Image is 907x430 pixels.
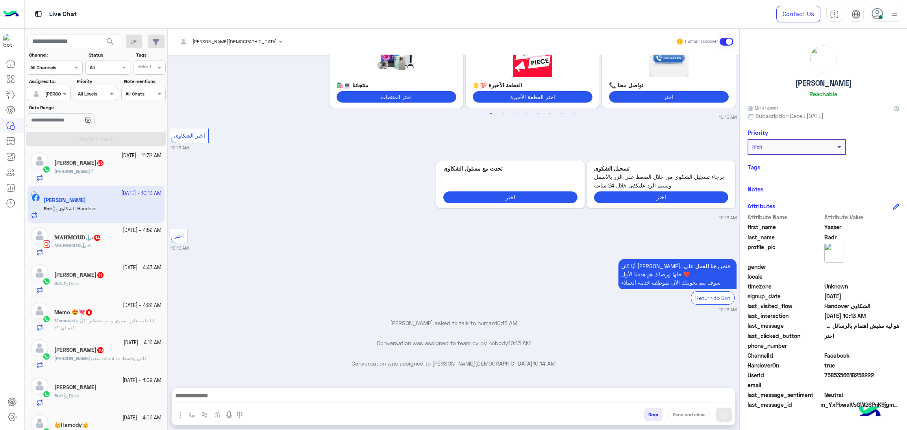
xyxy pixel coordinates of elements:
[609,81,729,89] p: تواصل معنا 📞
[43,353,50,360] img: WhatsApp
[171,245,189,251] small: 10:13 AM
[609,38,729,77] img: %D8%AA%D9%88%D8%A7%D8%B5%D9%84%20%D9%85%D8%B9%D9%86%D8%A7.png
[92,168,94,174] span: ؟
[748,263,823,271] span: gender
[29,51,82,59] label: Channel:
[824,312,900,320] span: 2025-10-12T07:13:47.391Z
[824,361,900,369] span: true
[776,6,820,22] a: Contact Us
[748,233,823,241] span: last_name
[171,359,737,368] p: Conversation was assigned to [PERSON_NAME][DEMOGRAPHIC_DATA]
[748,322,823,330] span: last_message
[54,384,96,391] h5: Ali ebrahim
[31,339,48,357] img: defaultAdmin.png
[54,393,63,399] b: :
[748,202,776,209] h6: Attributes
[809,90,837,97] h6: Reachable
[54,347,104,353] h5: Mina Mikhael
[54,280,62,286] span: Bot
[43,315,50,323] img: WhatsApp
[54,318,154,331] span: انا طب عاوز اشتري وانتو معطلين كل حاجه كده لي ؟؟
[43,240,50,248] img: Instagram
[748,371,823,379] span: UserId
[685,39,718,45] small: Human Handover
[644,408,663,421] button: Drop
[522,110,530,118] button: 4 of 4
[176,410,185,420] img: send attachment
[185,408,198,421] button: select flow
[123,264,161,272] small: [DATE] - 4:43 AM
[824,213,900,221] span: Attribute Value
[826,6,842,22] a: tab
[136,51,165,59] label: Tags
[570,110,578,118] button: 8 of 4
[31,302,48,320] img: defaultAdmin.png
[824,272,900,281] span: null
[795,79,852,88] h5: [PERSON_NAME]
[54,168,92,174] b: :
[558,110,566,118] button: 7 of 4
[54,318,69,323] b: :
[748,164,899,171] h6: Tags
[824,292,900,300] span: 2025-10-10T17:03:12.582Z
[94,235,100,241] span: 14
[54,393,62,399] span: Bot
[824,243,844,263] img: picture
[29,104,117,111] label: Date Range
[122,377,161,384] small: [DATE] - 4:09 AM
[824,381,900,389] span: null
[124,339,161,347] small: [DATE] - 4:16 AM
[3,6,19,22] img: Logo
[123,227,161,234] small: [DATE] - 4:52 AM
[719,307,737,313] small: 10:13 AM
[54,280,63,286] b: :
[54,160,104,166] h5: Mahmoud Ibrahim
[748,361,823,369] span: HandoverOn
[889,9,899,19] img: profile
[748,272,823,281] span: locale
[101,35,120,51] button: search
[31,227,48,244] img: defaultAdmin.png
[86,309,92,316] span: 9
[748,391,823,399] span: last_message_sentiment
[63,393,80,399] span: Data
[54,234,101,241] h5: 𝐌𝐀𝐇𝐌𝐎𝐔𝐃⚓.
[748,243,823,261] span: profile_pic
[202,412,208,418] img: Trigger scenario
[824,391,900,399] span: 0
[824,233,900,241] span: Badr
[748,381,823,389] span: email
[54,422,89,428] h5: 👑Hamody👑
[337,38,456,77] img: %D9%85%D9%86%D8%AA%D8%AC%D8%A7%D8%AA%D9%86%D8%A7.png
[63,280,80,286] span: Data
[3,34,17,48] img: 1403182699927242
[618,259,737,289] p: 12/10/2025, 10:13 AM
[54,243,89,248] b: :
[54,355,92,361] b: :
[748,103,778,112] span: Unknown
[54,318,68,323] span: Memo
[43,277,50,285] img: WhatsApp
[820,401,899,409] span: m_YxPbwalVsGW26PnK9jgmTrjzLSyfUBaGZB9VFZZmoOhu_j5_ImQPy8ghXNor_WerzWvc2nGaSnd209AMiS9RKQ
[824,342,900,350] span: null
[49,9,77,20] p: Live Chat
[54,168,91,174] span: [PERSON_NAME]
[237,412,243,418] img: make a call
[136,63,152,72] div: Select
[77,78,117,85] label: Priority
[824,371,900,379] span: 7585356618258222
[719,114,737,120] small: 10:13 AM
[198,408,211,421] button: Trigger scenario
[89,243,91,248] span: ؟
[122,414,161,422] small: [DATE] - 4:06 AM
[748,401,819,409] span: last_message_id
[124,78,165,85] label: Note mentions
[33,9,43,19] img: tab
[856,399,883,426] img: hulul-logo.png
[54,309,93,316] h5: Memo 😍💘
[748,292,823,300] span: signup_date
[499,110,507,118] button: 2 of 4
[534,110,542,118] button: 5 of 4
[691,291,735,304] div: Return to Bot
[43,390,50,398] img: WhatsApp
